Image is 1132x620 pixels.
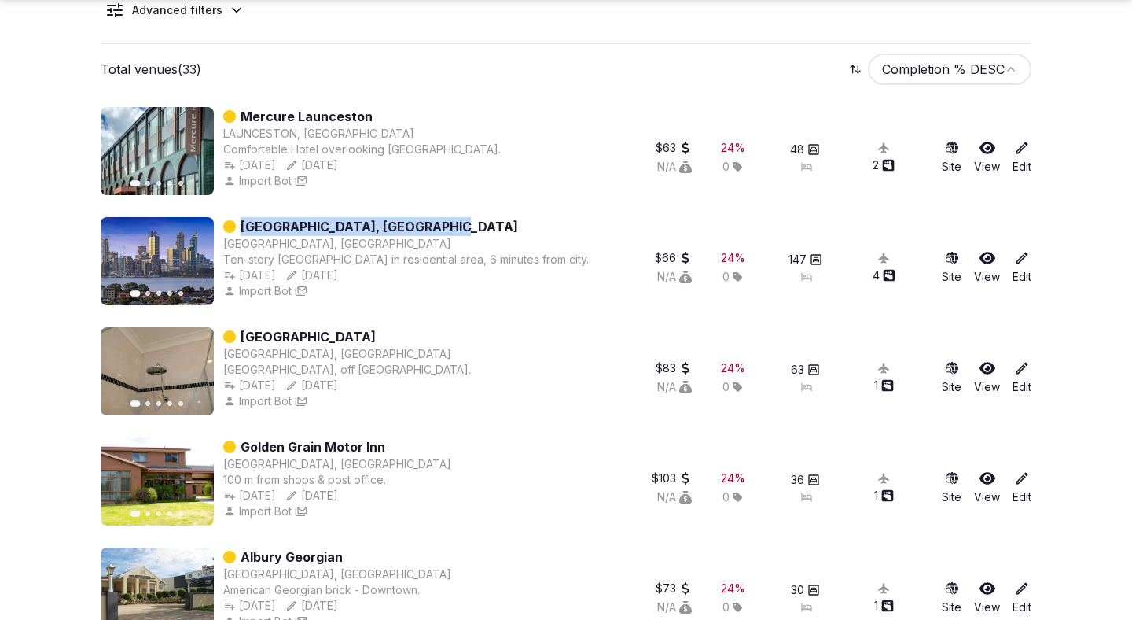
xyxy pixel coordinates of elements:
div: N/A [657,489,692,505]
a: [GEOGRAPHIC_DATA], [GEOGRAPHIC_DATA] [241,217,518,236]
div: American Georgian brick - Downtown. [223,582,451,598]
button: N/A [657,159,692,175]
button: Go to slide 2 [145,511,150,516]
div: [GEOGRAPHIC_DATA], [GEOGRAPHIC_DATA] [223,456,451,472]
button: 36 [791,472,820,488]
button: Site [942,581,961,615]
button: 1 [874,488,894,504]
span: 147 [788,252,807,268]
span: 63 [791,362,804,378]
button: 4 [873,268,895,283]
a: Site [942,250,961,285]
button: N/A [657,269,692,285]
button: 24% [721,360,745,376]
span: 36 [791,472,804,488]
span: 48 [790,142,804,157]
div: [DATE] [285,268,338,283]
button: 1 [874,598,894,614]
button: Go to slide 4 [167,181,172,186]
button: Go to slide 5 [178,401,183,406]
span: 0 [722,269,730,285]
a: Edit [1013,471,1031,505]
div: Ten-story [GEOGRAPHIC_DATA] in residential area, 6 minutes from city. [223,252,589,268]
button: LAUNCESTON, [GEOGRAPHIC_DATA] [223,126,414,142]
div: 24 % [721,471,745,486]
button: Import Bot [223,283,292,299]
button: Go to slide 4 [167,291,172,296]
button: Import Bot [223,504,292,519]
div: 24 % [721,250,745,266]
a: Site [942,360,961,395]
a: Mercure Launceston [241,107,373,126]
p: Total venues (33) [101,61,201,78]
a: Edit [1013,581,1031,615]
button: [GEOGRAPHIC_DATA], [GEOGRAPHIC_DATA] [223,346,451,362]
a: View [974,140,1000,175]
button: Go to slide 3 [156,291,161,296]
button: 24% [721,581,745,596]
button: Go to slide 4 [167,401,172,406]
button: Import Bot [223,393,292,409]
div: 24 % [721,140,745,156]
button: 2 [873,157,895,173]
button: $66 [655,250,692,266]
button: 24% [721,140,745,156]
button: [DATE] [285,598,338,614]
button: $83 [656,360,692,376]
button: [DATE] [223,157,276,173]
div: [GEOGRAPHIC_DATA], [GEOGRAPHIC_DATA] [223,236,451,252]
button: 48 [790,142,820,157]
button: [DATE] [285,157,338,173]
div: 100 m from shops & post office. [223,472,451,488]
a: Edit [1013,140,1031,175]
img: Featured image for Central Caleula Lodge [101,327,214,415]
button: [DATE] [223,598,276,614]
span: 30 [791,582,804,598]
span: 0 [722,600,730,615]
button: Site [942,471,961,505]
a: [GEOGRAPHIC_DATA] [241,327,376,346]
button: $63 [656,140,692,156]
button: $73 [656,581,692,596]
button: Go to slide 5 [178,511,183,516]
button: 147 [788,252,822,268]
button: Import Bot [223,173,292,189]
button: Go to slide 3 [156,511,161,516]
button: Go to slide 3 [156,401,161,406]
a: Albury Georgian [241,548,343,566]
button: [GEOGRAPHIC_DATA], [GEOGRAPHIC_DATA] [223,566,451,582]
button: [DATE] [285,378,338,393]
button: [DATE] [223,488,276,504]
button: 30 [791,582,820,598]
span: Import Bot [239,173,292,189]
img: Featured image for Mercure Launceston [101,107,214,195]
a: Edit [1013,360,1031,395]
button: [DATE] [223,268,276,283]
a: View [974,581,1000,615]
div: 1 [874,378,894,393]
a: View [974,471,1000,505]
button: N/A [657,379,692,395]
div: $103 [652,471,692,486]
button: 24% [721,471,745,486]
div: [DATE] [223,378,276,393]
a: Site [942,140,961,175]
span: Import Bot [239,393,292,409]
